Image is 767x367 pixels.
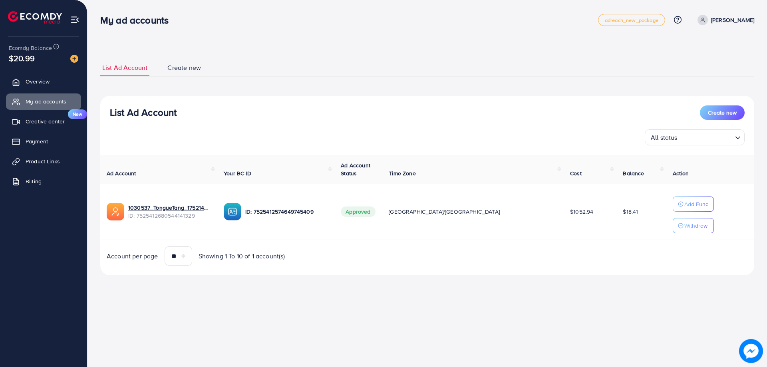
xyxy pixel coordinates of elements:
[739,339,763,363] img: image
[598,14,665,26] a: adreach_new_package
[8,11,62,24] img: logo
[224,169,251,177] span: Your BC ID
[26,77,50,85] span: Overview
[6,153,81,169] a: Product Links
[107,252,158,261] span: Account per page
[26,117,65,125] span: Creative center
[341,161,370,177] span: Ad Account Status
[107,203,124,220] img: ic-ads-acc.e4c84228.svg
[128,212,211,220] span: ID: 7525412680544141329
[70,55,78,63] img: image
[68,109,87,119] span: New
[389,208,500,216] span: [GEOGRAPHIC_DATA]/[GEOGRAPHIC_DATA]
[645,129,745,145] div: Search for option
[224,203,241,220] img: ic-ba-acc.ded83a64.svg
[100,14,175,26] h3: My ad accounts
[711,15,754,25] p: [PERSON_NAME]
[128,204,211,220] div: <span class='underline'>1030537_TongueTang_1752146687547</span></br>7525412680544141329
[605,18,658,23] span: adreach_new_package
[167,63,201,72] span: Create new
[26,137,48,145] span: Payment
[673,169,689,177] span: Action
[684,221,707,230] p: Withdraw
[128,204,211,212] a: 1030537_TongueTang_1752146687547
[26,157,60,165] span: Product Links
[6,73,81,89] a: Overview
[700,105,745,120] button: Create new
[245,207,328,216] p: ID: 7525412574649745409
[199,252,285,261] span: Showing 1 To 10 of 1 account(s)
[680,130,732,143] input: Search for option
[684,199,709,209] p: Add Fund
[649,132,679,143] span: All status
[9,44,52,52] span: Ecomdy Balance
[9,52,35,64] span: $20.99
[673,218,714,233] button: Withdraw
[6,133,81,149] a: Payment
[570,169,582,177] span: Cost
[694,15,754,25] a: [PERSON_NAME]
[6,173,81,189] a: Billing
[341,206,375,217] span: Approved
[623,169,644,177] span: Balance
[107,169,136,177] span: Ad Account
[673,196,714,212] button: Add Fund
[70,15,79,24] img: menu
[708,109,737,117] span: Create new
[6,113,81,129] a: Creative centerNew
[623,208,638,216] span: $18.41
[570,208,593,216] span: $1052.94
[389,169,415,177] span: Time Zone
[6,93,81,109] a: My ad accounts
[26,177,42,185] span: Billing
[110,107,177,118] h3: List Ad Account
[26,97,66,105] span: My ad accounts
[102,63,147,72] span: List Ad Account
